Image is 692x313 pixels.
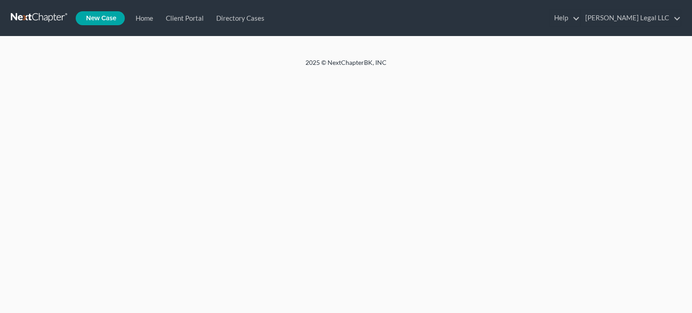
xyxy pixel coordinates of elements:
a: [PERSON_NAME] Legal LLC [581,10,681,26]
div: 2025 © NextChapterBK, INC [89,58,603,74]
a: Home [127,10,158,26]
a: Directory Cases [208,10,269,26]
new-legal-case-button: New Case [76,11,125,25]
a: Help [550,10,580,26]
a: Client Portal [158,10,208,26]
